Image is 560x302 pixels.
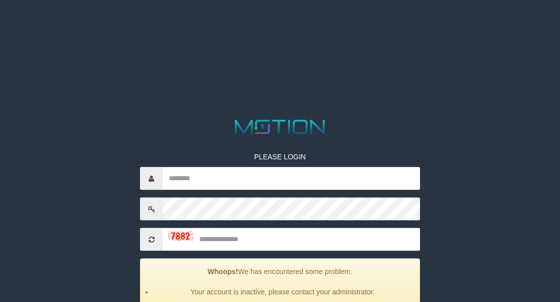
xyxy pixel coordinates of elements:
strong: Whoops! [207,267,238,276]
p: PLEASE LOGIN [140,152,420,162]
img: MOTION_logo.png [231,117,329,137]
li: Your account is inactive, please contact your administrator. [153,287,412,297]
img: captcha [168,231,193,241]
